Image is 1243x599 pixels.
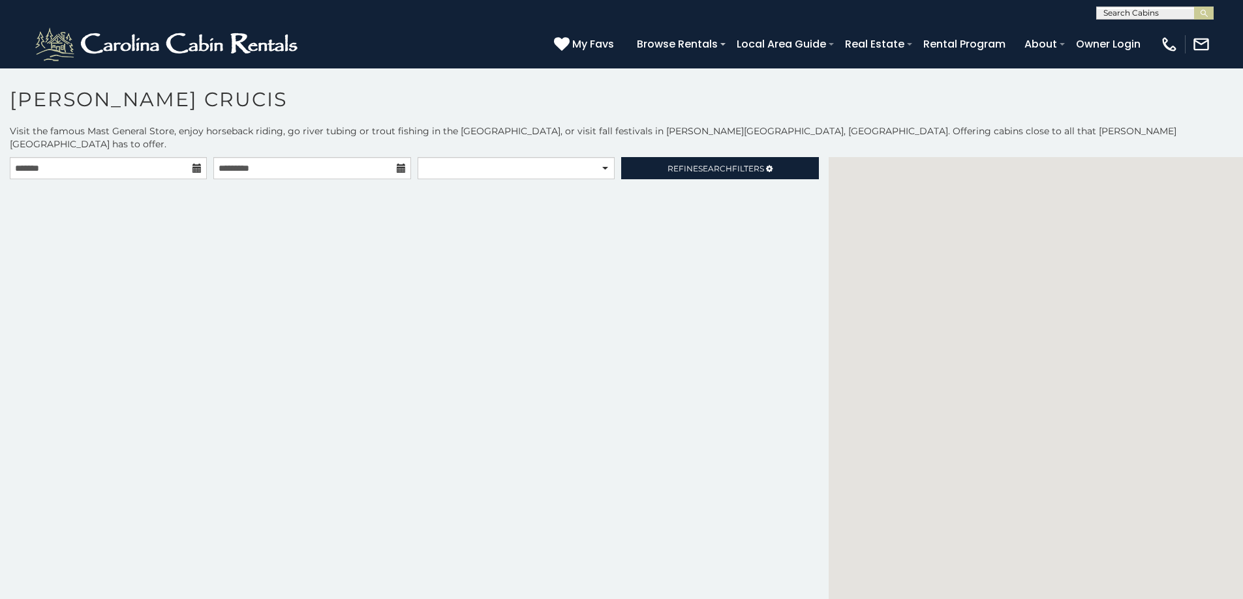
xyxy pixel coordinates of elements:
[730,33,833,55] a: Local Area Guide
[621,157,818,179] a: RefineSearchFilters
[917,33,1012,55] a: Rental Program
[838,33,911,55] a: Real Estate
[668,164,764,173] span: Refine Filters
[1192,35,1210,53] img: mail-regular-white.png
[33,25,303,64] img: White-1-2.png
[698,164,732,173] span: Search
[572,36,614,52] span: My Favs
[1018,33,1064,55] a: About
[630,33,724,55] a: Browse Rentals
[554,36,617,53] a: My Favs
[1160,35,1178,53] img: phone-regular-white.png
[1069,33,1147,55] a: Owner Login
